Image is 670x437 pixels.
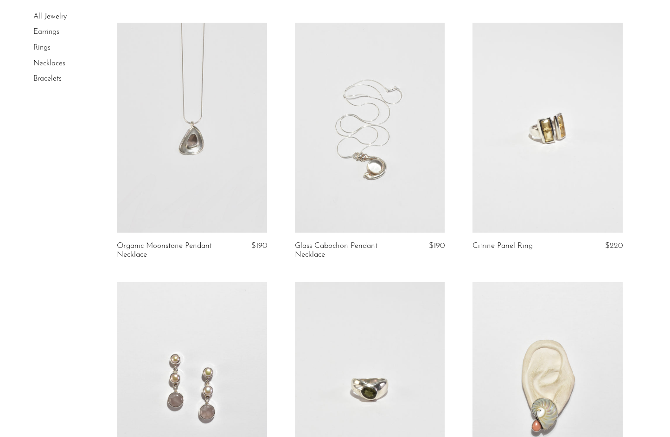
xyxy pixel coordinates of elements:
a: Bracelets [33,75,62,82]
a: Organic Moonstone Pendant Necklace [117,242,216,259]
a: Earrings [33,29,59,36]
a: Citrine Panel Ring [472,242,533,250]
span: $190 [429,242,445,250]
a: Rings [33,44,51,51]
span: $190 [251,242,267,250]
a: Glass Cabochon Pendant Necklace [295,242,394,259]
a: All Jewelry [33,13,67,20]
a: Necklaces [33,60,65,67]
span: $220 [605,242,623,250]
